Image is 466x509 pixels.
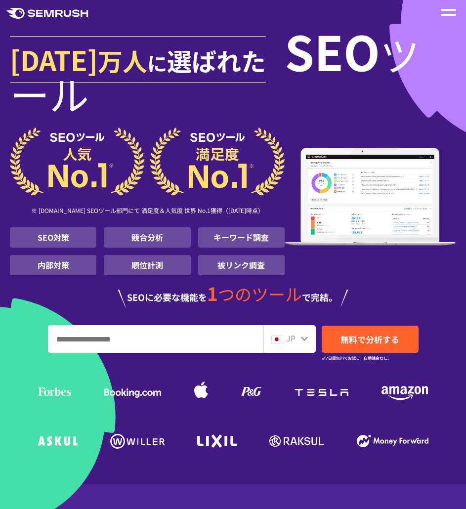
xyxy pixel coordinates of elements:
li: SEO対策 [10,227,96,248]
li: 被リンク調査 [198,255,285,275]
span: つのツール [218,282,302,306]
input: URL、キーワードを入力してください [48,326,262,352]
small: ※7日間無料でお試し。自動課金なし。 [322,353,391,363]
li: キーワード調査 [198,227,285,248]
span: 無料で分析する [340,333,399,345]
a: 無料で分析する [322,326,419,353]
span: で完結。 [302,291,338,303]
span: JP [286,332,296,344]
div: SEOに必要な機能を [10,275,456,308]
li: 順位計測 [104,255,190,275]
span: 選ばれた [167,42,266,78]
li: 競合分析 [104,227,190,248]
div: ※ [DOMAIN_NAME] SEOツール部門にて 満足度＆人気度 世界 No.1獲得（[DATE]時点） [10,196,285,227]
span: [DATE] [10,40,98,79]
span: 万人 [98,42,147,78]
li: 内部対策 [10,255,96,275]
span: に [147,48,167,77]
span: SEO [285,16,380,85]
span: 1 [207,280,218,306]
span: ツール [10,25,420,122]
